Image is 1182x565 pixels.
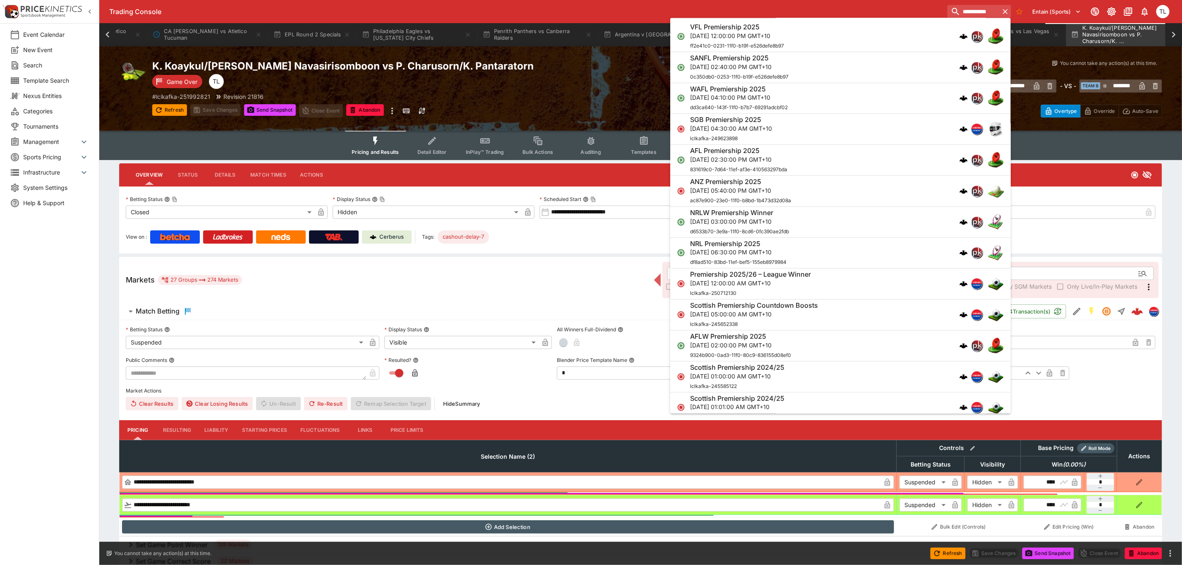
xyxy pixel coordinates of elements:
svg: Closed [677,280,685,288]
img: netball.png [988,183,1004,199]
th: Controls [897,440,1021,456]
button: Links [347,420,384,440]
span: df8ad510-83bd-11ef-bef5-155eb8979984 [690,259,786,266]
svg: Closed [677,404,685,412]
button: Starting Prices [235,420,294,440]
h6: Scottish Premiership 2024/25 [690,363,784,372]
p: [DATE] 01:01:00 AM GMT+10 [690,403,784,412]
div: cerberus [959,125,968,134]
button: Abandon [1120,520,1159,534]
div: f08405b4-2450-4e3e-b459-08801ad84bae [1132,306,1143,317]
div: Hidden [967,476,1005,489]
span: Search [23,61,89,69]
button: No Bookmarks [1013,5,1026,18]
span: cashout-delay-7 [438,233,489,241]
span: 831619c0-7d64-11ef-af3e-410563297bda [690,166,787,172]
div: cerberus [959,63,968,72]
span: Templates [631,149,657,155]
span: Betting Status [901,460,960,469]
img: pricekinetics.png [971,217,982,227]
img: Cerberus [370,234,376,240]
img: pricekinetics.png [971,62,982,73]
input: search [947,5,1000,18]
img: Betcha [160,234,190,240]
label: View on : [126,230,147,244]
button: Notifications [1137,4,1152,19]
p: [DATE] 12:00:00 PM GMT+10 [690,31,784,40]
img: soccer.png [988,276,1004,292]
button: Clear Losing Results [182,397,253,410]
p: [DATE] 05:40:00 PM GMT+10 [690,186,791,195]
span: d6533b70-3e9a-11f0-8cd6-0fc390ae2fdb [690,228,789,235]
div: cerberus [959,280,968,288]
button: Public Comments [169,357,175,363]
p: [DATE] 02:40:00 PM GMT+10 [690,62,789,71]
button: Blender Price Template Name [629,357,635,363]
p: [DATE] 03:00:00 PM GMT+10 [690,217,789,226]
button: Open [1135,266,1150,281]
p: Auto-Save [1132,107,1158,115]
img: logo-cerberus.svg [959,218,968,226]
img: PriceKinetics Logo [2,3,19,20]
img: logo-cerberus.svg [959,373,968,381]
span: 0c350db0-0253-11f0-b19f-e526defe8b97 [690,74,789,80]
p: [DATE] 01:00:00 AM GMT+10 [690,372,784,381]
svg: Hidden [1142,170,1152,180]
img: australian_rules.png [988,338,1004,354]
p: All Winners Full-Dividend [557,326,616,333]
div: Event type filters [345,131,936,160]
div: cerberus [959,342,968,350]
img: logo-cerberus.svg [959,187,968,195]
div: lclkafka [971,124,983,135]
em: ( 0.00 %) [1063,460,1086,469]
span: ff2e41c0-0231-11f0-b19f-e526defe8b97 [690,43,784,49]
img: pricekinetics.png [971,340,982,351]
p: Revision 21816 [223,92,264,101]
div: cerberus [959,311,968,319]
button: Re-Result [304,397,348,410]
img: logo-cerberus.svg [959,311,968,319]
div: cerberus [959,32,968,41]
img: TabNZ [325,234,343,240]
img: lclkafka.png [971,124,982,135]
button: Fluctuations [294,420,347,440]
p: [DATE] 04:10:00 PM GMT+10 [690,93,788,102]
div: cerberus [959,94,968,103]
div: Betting Target: cerberus [438,230,489,244]
h6: Scottish Premiership Countdown Boosts [690,302,818,310]
button: Copy To Clipboard [172,196,177,202]
span: Categories [23,107,89,115]
button: Philadelphia Eagles vs [US_STATE] City Chiefs [357,23,476,46]
p: Betting Status [126,326,163,333]
img: lclkafka.png [971,371,982,382]
button: Liability [198,420,235,440]
button: Match Times [244,165,293,185]
div: pricekinetics [971,93,983,104]
a: Cerberus [362,230,412,244]
button: Select Tenant [1028,5,1086,18]
img: australian_rules.png [988,90,1004,107]
div: cerberus [959,187,968,195]
span: 126 Markets [214,541,252,549]
button: Bulk Edit (Controls) [899,520,1018,534]
p: [DATE] 02:30:00 PM GMT+10 [690,155,787,164]
div: pricekinetics [971,31,983,42]
span: lclkafka-245652338 [690,321,738,327]
img: logo-cerberus.svg [959,63,968,72]
div: Start From [1041,105,1162,117]
p: Game Over [167,77,197,86]
p: [DATE] 02:00:00 PM GMT+10 [690,341,791,350]
span: Help & Support [23,199,89,207]
div: lclkafka [971,371,983,383]
button: Refresh [152,104,187,116]
p: Copy To Clipboard [152,92,210,101]
button: Betting Status [164,327,170,333]
button: Argentina v [GEOGRAPHIC_DATA] [599,23,717,46]
span: Nexus Entities [23,91,89,100]
button: Pricing [119,420,156,440]
h6: Set Game Point Winner [136,541,208,549]
p: Override [1094,107,1115,115]
button: Status [169,165,206,185]
p: Blender Price Template Name [557,357,627,364]
div: Base Pricing [1035,443,1077,453]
